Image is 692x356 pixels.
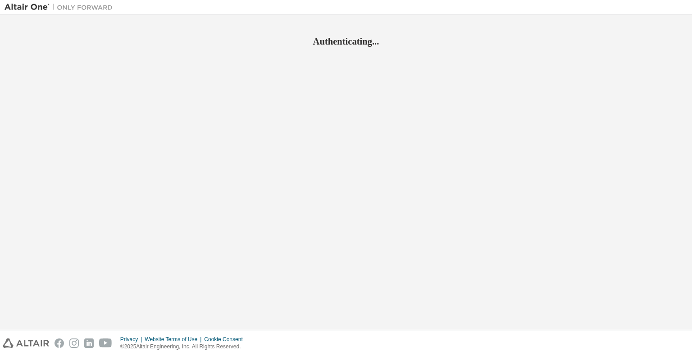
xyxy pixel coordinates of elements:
[204,336,248,343] div: Cookie Consent
[120,343,248,351] p: © 2025 Altair Engineering, Inc. All Rights Reserved.
[5,3,117,12] img: Altair One
[145,336,204,343] div: Website Terms of Use
[84,338,94,348] img: linkedin.svg
[69,338,79,348] img: instagram.svg
[120,336,145,343] div: Privacy
[99,338,112,348] img: youtube.svg
[5,36,687,47] h2: Authenticating...
[3,338,49,348] img: altair_logo.svg
[55,338,64,348] img: facebook.svg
